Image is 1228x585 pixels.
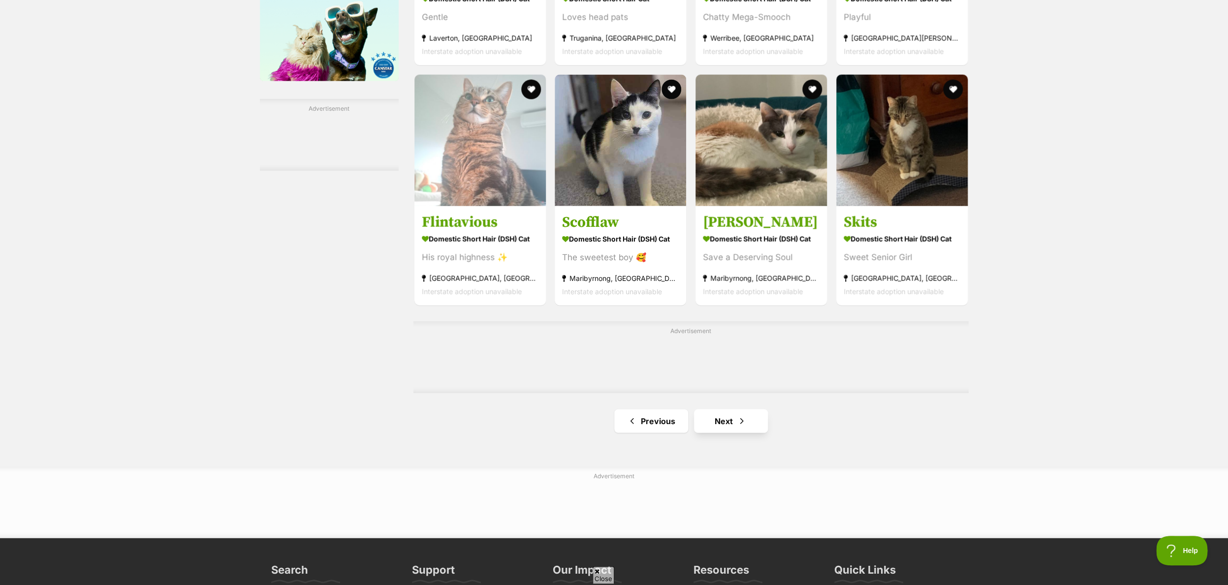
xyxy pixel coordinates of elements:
[836,206,968,306] a: Skits Domestic Short Hair (DSH) Cat Sweet Senior Girl [GEOGRAPHIC_DATA], [GEOGRAPHIC_DATA] Inters...
[412,563,455,583] h3: Support
[562,272,679,285] strong: Maribyrnong, [GEOGRAPHIC_DATA]
[844,31,960,45] strong: [GEOGRAPHIC_DATA][PERSON_NAME][GEOGRAPHIC_DATA]
[562,287,662,296] span: Interstate adoption unavailable
[562,11,679,24] div: Loves head pats
[844,251,960,264] div: Sweet Senior Girl
[521,80,540,99] button: favourite
[555,206,686,306] a: Scofflaw Domestic Short Hair (DSH) Cat The sweetest boy 🥰 Maribyrnong, [GEOGRAPHIC_DATA] Intersta...
[414,206,546,306] a: Flintavious Domestic Short Hair (DSH) Cat His royal highness ✨ [GEOGRAPHIC_DATA], [GEOGRAPHIC_DAT...
[422,11,538,24] div: Gentle
[422,251,538,264] div: His royal highness ✨
[703,213,819,232] h3: [PERSON_NAME]
[703,251,819,264] div: Save a Deserving Soul
[422,287,522,296] span: Interstate adoption unavailable
[844,287,944,296] span: Interstate adoption unavailable
[422,272,538,285] strong: [GEOGRAPHIC_DATA], [GEOGRAPHIC_DATA]
[703,47,803,56] span: Interstate adoption unavailable
[422,31,538,45] strong: Laverton, [GEOGRAPHIC_DATA]
[844,272,960,285] strong: [GEOGRAPHIC_DATA], [GEOGRAPHIC_DATA]
[943,80,963,99] button: favourite
[553,563,611,583] h3: Our Impact
[562,47,662,56] span: Interstate adoption unavailable
[555,75,686,206] img: Scofflaw - Domestic Short Hair (DSH) Cat
[844,11,960,24] div: Playful
[422,232,538,246] strong: Domestic Short Hair (DSH) Cat
[703,31,819,45] strong: Werribee, [GEOGRAPHIC_DATA]
[413,409,969,433] nav: Pagination
[1156,536,1208,565] iframe: Help Scout Beacon - Open
[562,31,679,45] strong: Truganina, [GEOGRAPHIC_DATA]
[703,287,803,296] span: Interstate adoption unavailable
[802,80,822,99] button: favourite
[414,75,546,206] img: Flintavious - Domestic Short Hair (DSH) Cat
[693,563,749,583] h3: Resources
[703,11,819,24] div: Chatty Mega-Smooch
[844,47,944,56] span: Interstate adoption unavailable
[413,321,969,393] div: Advertisement
[593,566,614,584] span: Close
[694,409,768,433] a: Next page
[703,232,819,246] strong: Domestic Short Hair (DSH) Cat
[562,232,679,246] strong: Domestic Short Hair (DSH) Cat
[260,99,399,171] div: Advertisement
[844,213,960,232] h3: Skits
[614,409,688,433] a: Previous page
[562,213,679,232] h3: Scofflaw
[695,206,827,306] a: [PERSON_NAME] Domestic Short Hair (DSH) Cat Save a Deserving Soul Maribyrnong, [GEOGRAPHIC_DATA] ...
[703,272,819,285] strong: Maribyrnong, [GEOGRAPHIC_DATA]
[834,563,896,583] h3: Quick Links
[422,47,522,56] span: Interstate adoption unavailable
[844,232,960,246] strong: Domestic Short Hair (DSH) Cat
[661,80,681,99] button: favourite
[836,75,968,206] img: Skits - Domestic Short Hair (DSH) Cat
[562,251,679,264] div: The sweetest boy 🥰
[422,213,538,232] h3: Flintavious
[271,563,308,583] h3: Search
[695,75,827,206] img: Angelina - Domestic Short Hair (DSH) Cat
